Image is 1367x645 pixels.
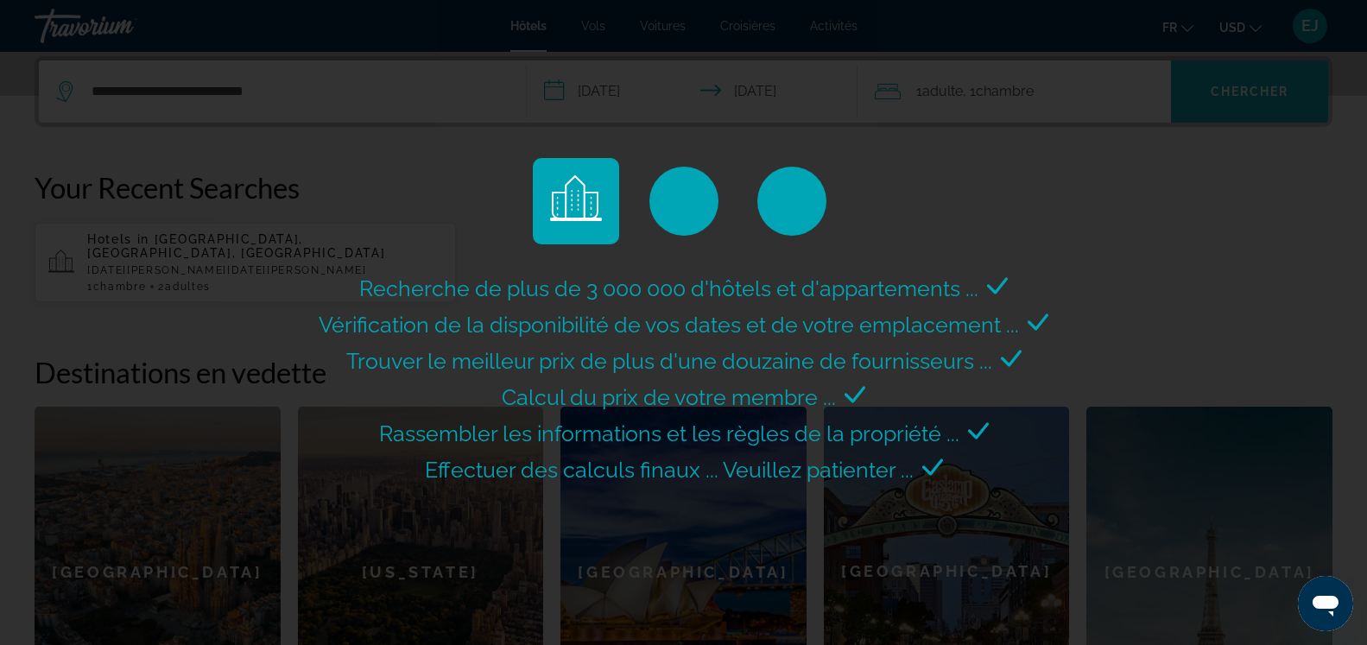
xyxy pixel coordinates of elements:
[1298,576,1353,631] iframe: Bouton de lancement de la fenêtre de messagerie
[319,312,1019,338] span: Vérification de la disponibilité de vos dates et de votre emplacement ...
[502,384,836,410] span: Calcul du prix de votre membre ...
[425,457,914,483] span: Effectuer des calculs finaux ... Veuillez patienter ...
[346,348,992,374] span: Trouver le meilleur prix de plus d'une douzaine de fournisseurs ...
[379,421,959,446] span: Rassembler les informations et les règles de la propriété ...
[359,275,978,301] span: Recherche de plus de 3 000 000 d'hôtels et d'appartements ...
